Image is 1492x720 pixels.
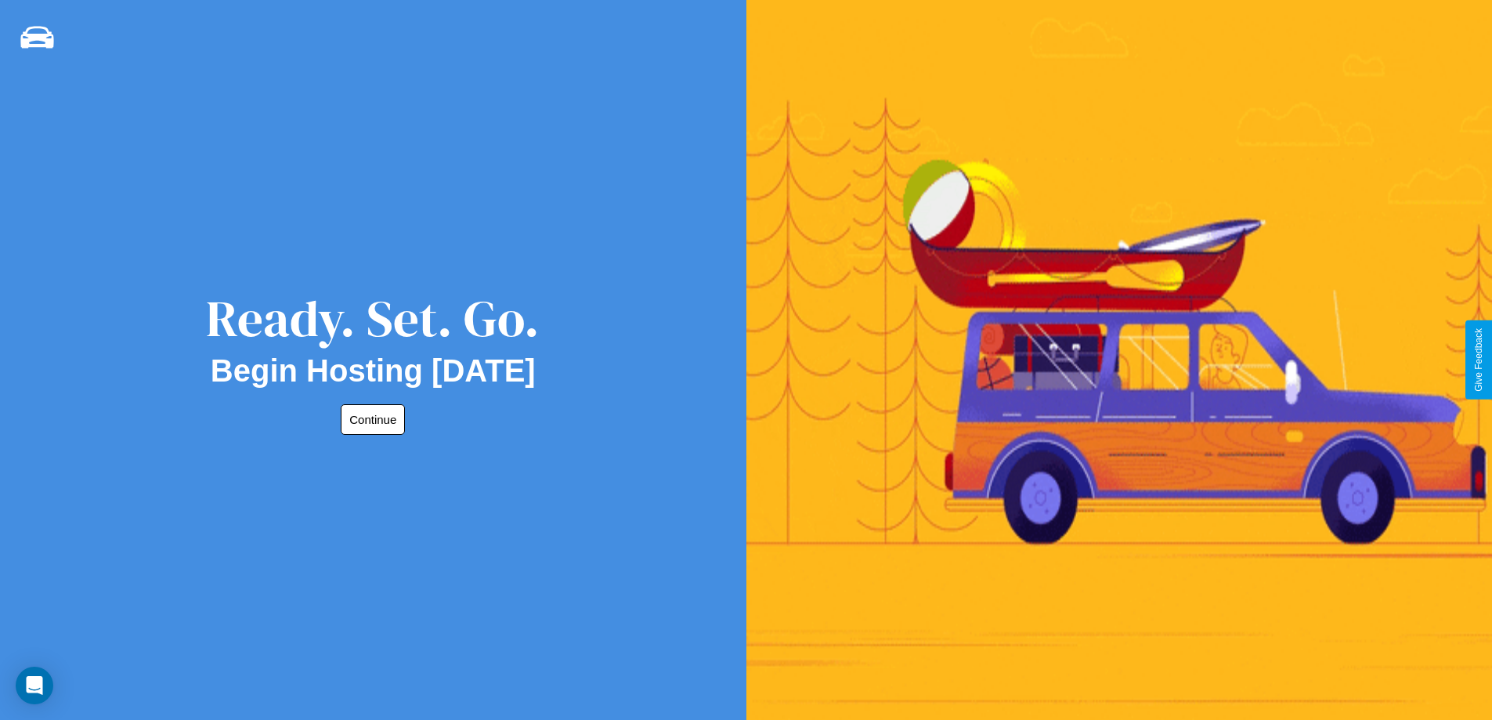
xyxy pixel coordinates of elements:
div: Open Intercom Messenger [16,667,53,704]
button: Continue [341,404,405,435]
div: Ready. Set. Go. [206,284,540,353]
div: Give Feedback [1473,328,1484,392]
h2: Begin Hosting [DATE] [211,353,536,389]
